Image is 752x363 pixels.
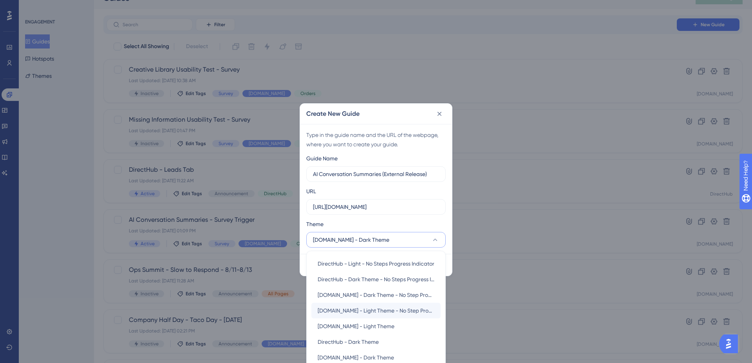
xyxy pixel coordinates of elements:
[318,259,434,268] span: DirectHub - Light - No Steps Progress Indicator
[313,203,439,211] input: https://www.example.com
[318,337,379,347] span: DirectHub - Dark Theme
[318,353,394,362] span: [DOMAIN_NAME] - Dark Theme
[306,109,360,119] h2: Create New Guide
[318,290,434,300] span: [DOMAIN_NAME] - Dark Theme - No Step Progress Indicator
[318,275,434,284] span: DirectHub - Dark Theme - No Steps Progress Indicator
[306,130,446,149] div: Type in the guide name and the URL of the webpage, where you want to create your guide.
[306,154,338,163] div: Guide Name
[719,332,743,356] iframe: UserGuiding AI Assistant Launcher
[313,235,389,244] span: [DOMAIN_NAME] - Dark Theme
[306,219,324,229] span: Theme
[318,306,434,315] span: [DOMAIN_NAME] - Light Theme - No Step Progress Indicator
[18,2,49,11] span: Need Help?
[306,187,316,196] div: URL
[318,322,394,331] span: [DOMAIN_NAME] - Light Theme
[313,170,439,178] input: How to Create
